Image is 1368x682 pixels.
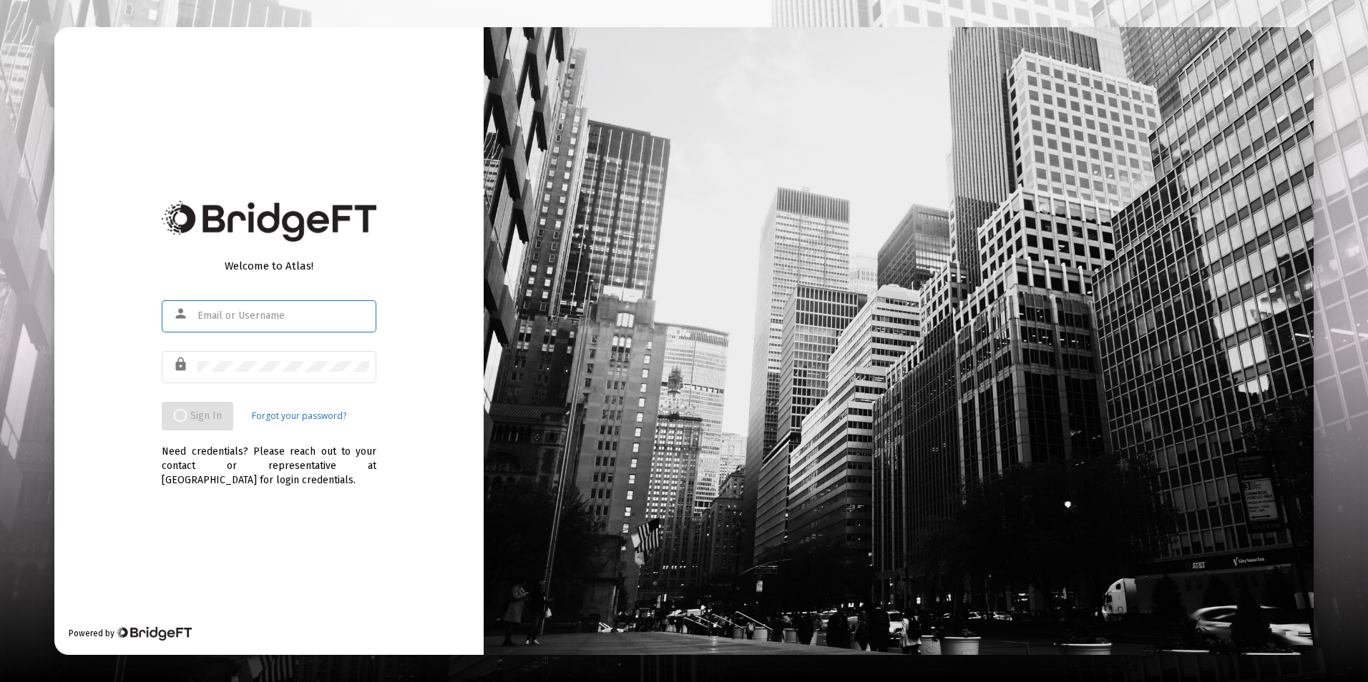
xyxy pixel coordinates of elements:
[162,259,376,273] div: Welcome to Atlas!
[173,410,222,422] span: Sign In
[162,201,376,242] img: Bridge Financial Technology Logo
[69,626,191,641] div: Powered by
[252,409,346,423] a: Forgot your password?
[116,626,191,641] img: Bridge Financial Technology Logo
[197,310,369,322] input: Email or Username
[162,402,233,430] button: Sign In
[173,356,190,373] mat-icon: lock
[162,430,376,488] div: Need credentials? Please reach out to your contact or representative at [GEOGRAPHIC_DATA] for log...
[173,305,190,322] mat-icon: person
